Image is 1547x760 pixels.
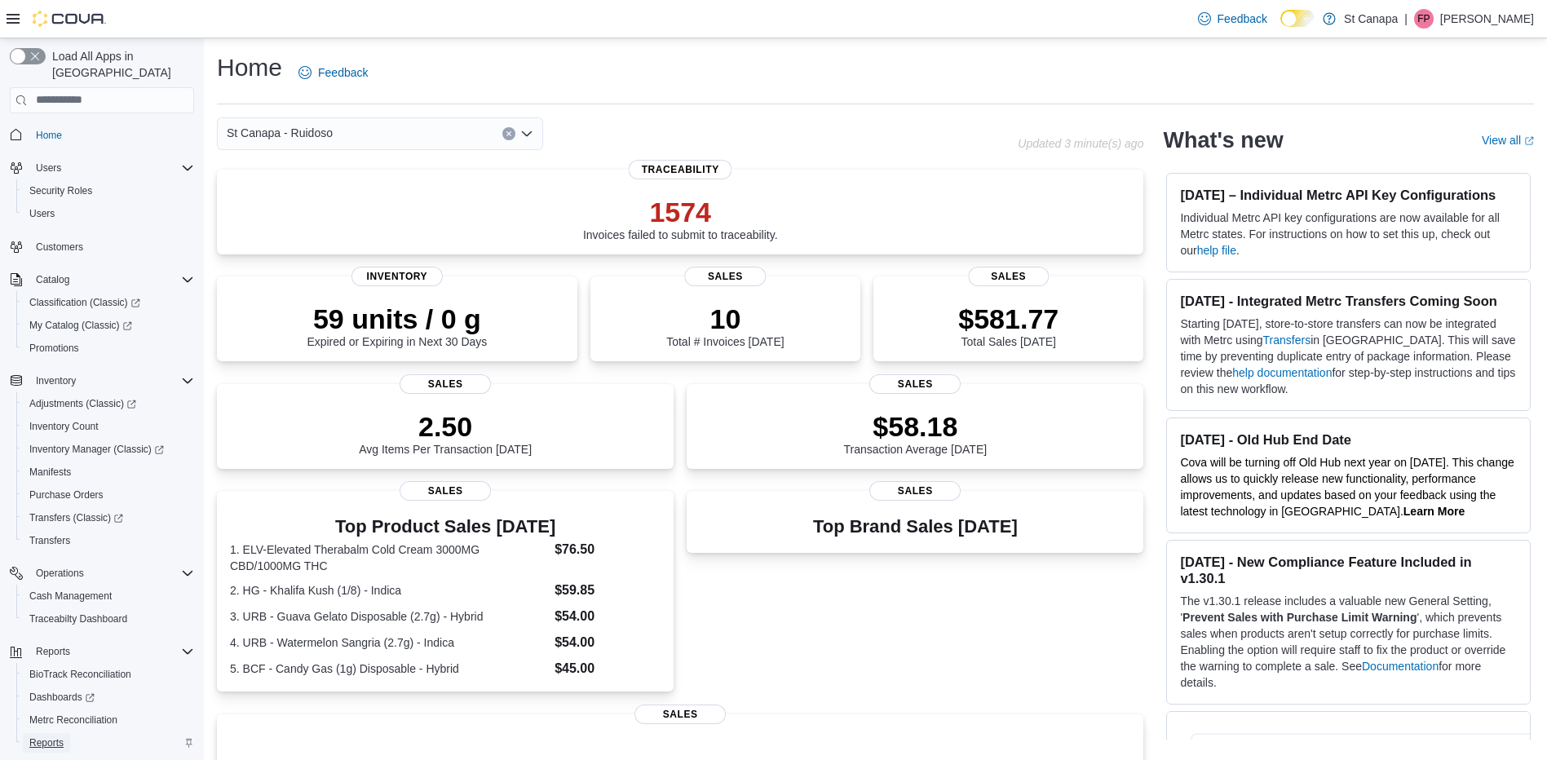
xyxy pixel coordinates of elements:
[502,127,515,140] button: Clear input
[1180,431,1517,448] h3: [DATE] - Old Hub End Date
[16,392,201,415] a: Adjustments (Classic)
[23,293,194,312] span: Classification (Classic)
[666,303,784,348] div: Total # Invoices [DATE]
[29,590,112,603] span: Cash Management
[16,484,201,506] button: Purchase Orders
[23,586,194,606] span: Cash Management
[555,607,661,626] dd: $54.00
[3,157,201,179] button: Users
[1018,137,1143,150] p: Updated 3 minute(s) ago
[23,531,77,550] a: Transfers
[555,581,661,600] dd: $59.85
[23,338,194,358] span: Promotions
[29,397,136,410] span: Adjustments (Classic)
[23,440,170,459] a: Inventory Manager (Classic)
[1218,11,1267,27] span: Feedback
[29,125,194,145] span: Home
[23,586,118,606] a: Cash Management
[230,661,548,677] dt: 5. BCF - Candy Gas (1g) Disposable - Hybrid
[23,687,101,707] a: Dashboards
[1362,660,1439,673] a: Documentation
[1440,9,1534,29] p: [PERSON_NAME]
[3,369,201,392] button: Inventory
[227,123,333,143] span: St Canapa - Ruidoso
[46,48,194,81] span: Load All Apps in [GEOGRAPHIC_DATA]
[29,342,79,355] span: Promotions
[23,462,194,482] span: Manifests
[1344,9,1398,29] p: St Canapa
[351,267,443,286] span: Inventory
[33,11,106,27] img: Cova
[23,710,124,730] a: Metrc Reconciliation
[1180,293,1517,309] h3: [DATE] - Integrated Metrc Transfers Coming Soon
[29,466,71,479] span: Manifests
[1232,366,1332,379] a: help documentation
[520,127,533,140] button: Open list of options
[583,196,778,228] p: 1574
[16,585,201,608] button: Cash Management
[23,508,194,528] span: Transfers (Classic)
[230,634,548,651] dt: 4. URB - Watermelon Sangria (2.7g) - Indica
[230,582,548,599] dt: 2. HG - Khalifa Kush (1/8) - Indica
[666,303,784,335] p: 10
[1417,9,1430,29] span: FP
[29,511,123,524] span: Transfers (Classic)
[230,608,548,625] dt: 3. URB - Guava Gelato Disposable (2.7g) - Hybrid
[29,642,77,661] button: Reports
[1180,316,1517,397] p: Starting [DATE], store-to-store transfers can now be integrated with Metrc using in [GEOGRAPHIC_D...
[23,440,194,459] span: Inventory Manager (Classic)
[29,126,69,145] a: Home
[1482,134,1534,147] a: View allExternal link
[958,303,1059,348] div: Total Sales [DATE]
[29,236,194,257] span: Customers
[23,204,61,223] a: Users
[23,338,86,358] a: Promotions
[23,531,194,550] span: Transfers
[23,316,139,335] a: My Catalog (Classic)
[29,371,194,391] span: Inventory
[1524,136,1534,146] svg: External link
[1180,456,1514,518] span: Cova will be turning off Old Hub next year on [DATE]. This change allows us to quickly release ne...
[36,374,76,387] span: Inventory
[36,129,62,142] span: Home
[23,417,194,436] span: Inventory Count
[307,303,487,348] div: Expired or Expiring in Next 30 Days
[29,563,194,583] span: Operations
[23,293,147,312] a: Classification (Classic)
[217,51,282,84] h1: Home
[1404,9,1408,29] p: |
[23,181,99,201] a: Security Roles
[1403,505,1465,518] a: Learn More
[307,303,487,335] p: 59 units / 0 g
[1280,10,1315,27] input: Dark Mode
[629,160,732,179] span: Traceability
[16,731,201,754] button: Reports
[634,705,726,724] span: Sales
[16,179,201,202] button: Security Roles
[36,645,70,658] span: Reports
[1263,334,1311,347] a: Transfers
[555,633,661,652] dd: $54.00
[1191,2,1274,35] a: Feedback
[23,204,194,223] span: Users
[16,337,201,360] button: Promotions
[685,267,766,286] span: Sales
[29,158,194,178] span: Users
[29,158,68,178] button: Users
[16,663,201,686] button: BioTrack Reconciliation
[29,184,92,197] span: Security Roles
[869,481,961,501] span: Sales
[36,241,83,254] span: Customers
[23,733,194,753] span: Reports
[23,394,143,413] a: Adjustments (Classic)
[16,608,201,630] button: Traceabilty Dashboard
[16,686,201,709] a: Dashboards
[359,410,532,443] p: 2.50
[23,417,105,436] a: Inventory Count
[555,540,661,559] dd: $76.50
[36,161,61,175] span: Users
[29,488,104,502] span: Purchase Orders
[844,410,988,456] div: Transaction Average [DATE]
[29,207,55,220] span: Users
